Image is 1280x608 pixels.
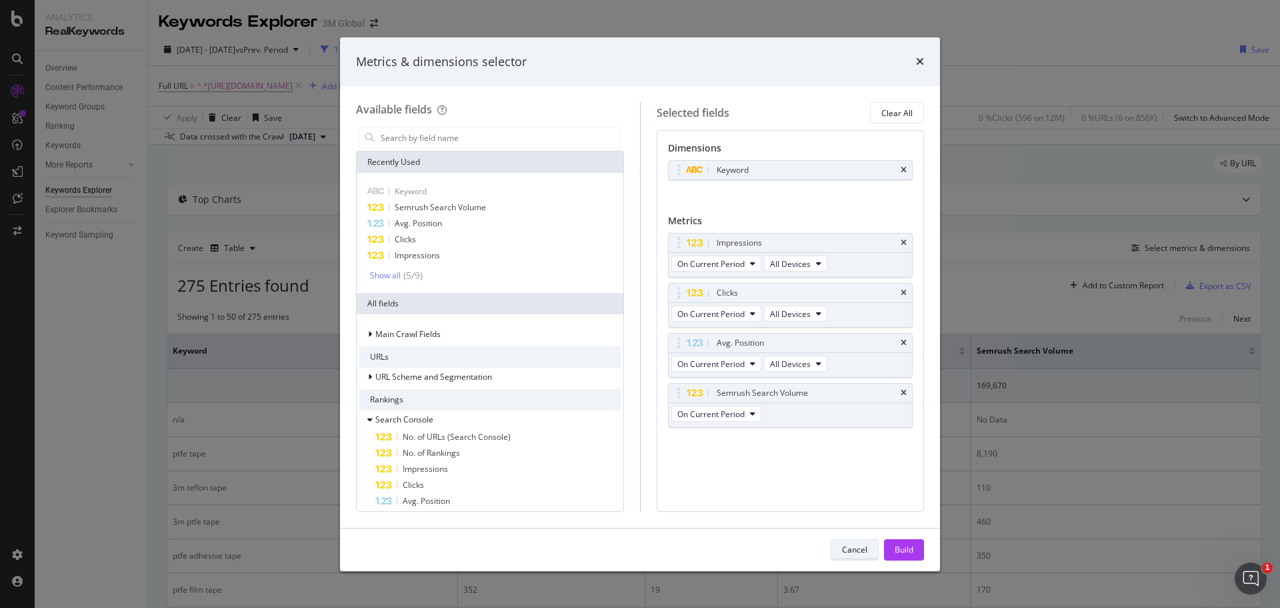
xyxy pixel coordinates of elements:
[375,328,441,340] span: Main Crawl Fields
[379,127,621,147] input: Search by field name
[671,356,761,372] button: On Current Period
[901,239,907,247] div: times
[403,463,448,475] span: Impressions
[403,495,450,507] span: Avg. Position
[403,431,511,442] span: No. of URLs (Search Console)
[357,151,623,173] div: Recently Used
[770,308,811,320] span: All Devices
[668,214,913,233] div: Metrics
[395,218,442,229] span: Avg. Position
[668,233,913,278] div: ImpressionstimesOn Current PeriodAll Devices
[359,346,621,368] div: URLs
[356,102,432,117] div: Available fields
[770,258,811,270] span: All Devices
[717,164,749,177] div: Keyword
[717,286,738,300] div: Clicks
[870,102,924,123] button: Clear All
[395,186,427,197] span: Keyword
[340,37,940,571] div: modal
[395,202,486,213] span: Semrush Search Volume
[403,447,460,459] span: No. of Rankings
[677,408,745,420] span: On Current Period
[671,306,761,322] button: On Current Period
[1235,563,1267,595] iframe: Intercom live chat
[401,269,423,282] div: ( 5 / 9 )
[671,256,761,272] button: On Current Period
[677,308,745,320] span: On Current Period
[375,414,433,425] span: Search Console
[901,166,907,174] div: times
[842,544,867,555] div: Cancel
[717,236,762,250] div: Impressions
[668,383,913,428] div: Semrush Search VolumetimesOn Current Period
[359,389,621,410] div: Rankings
[916,53,924,71] div: times
[370,271,401,280] div: Show all
[901,389,907,397] div: times
[764,306,827,322] button: All Devices
[717,336,764,350] div: Avg. Position
[668,160,913,180] div: Keywordtimes
[901,289,907,297] div: times
[395,250,440,261] span: Impressions
[764,256,827,272] button: All Devices
[901,339,907,347] div: times
[717,386,808,400] div: Semrush Search Volume
[671,406,761,422] button: On Current Period
[668,283,913,328] div: ClickstimesOn Current PeriodAll Devices
[375,371,492,382] span: URL Scheme and Segmentation
[657,105,729,121] div: Selected fields
[677,358,745,370] span: On Current Period
[881,107,913,119] div: Clear All
[677,258,745,270] span: On Current Period
[764,356,827,372] button: All Devices
[884,539,924,561] button: Build
[403,479,424,491] span: Clicks
[831,539,879,561] button: Cancel
[356,53,527,71] div: Metrics & dimensions selector
[668,141,913,160] div: Dimensions
[668,333,913,378] div: Avg. PositiontimesOn Current PeriodAll Devices
[357,293,623,314] div: All fields
[895,544,913,555] div: Build
[1262,563,1273,573] span: 1
[770,358,811,370] span: All Devices
[395,234,416,245] span: Clicks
